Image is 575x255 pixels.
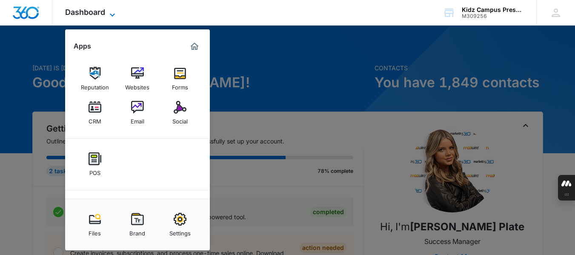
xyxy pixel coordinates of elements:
div: Reputation [81,80,109,91]
a: POS [79,148,111,181]
div: account name [462,6,524,13]
span: Dashboard [65,8,105,17]
div: Websites [125,80,149,91]
div: Brand [129,226,145,237]
div: Files [89,226,101,237]
div: Email [131,114,144,125]
div: POS [89,165,100,176]
div: Settings [169,226,191,237]
a: CRM [79,97,111,129]
a: Files [79,209,111,241]
a: Social [164,97,196,129]
div: Social [172,114,188,125]
h2: Apps [74,42,91,50]
div: Forms [172,80,188,91]
div: account id [462,13,524,19]
div: CRM [89,114,101,125]
a: Settings [164,209,196,241]
a: Email [121,97,154,129]
a: Brand [121,209,154,241]
a: Reputation [79,63,111,95]
a: Marketing 360® Dashboard [188,40,201,53]
a: Websites [121,63,154,95]
a: Forms [164,63,196,95]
